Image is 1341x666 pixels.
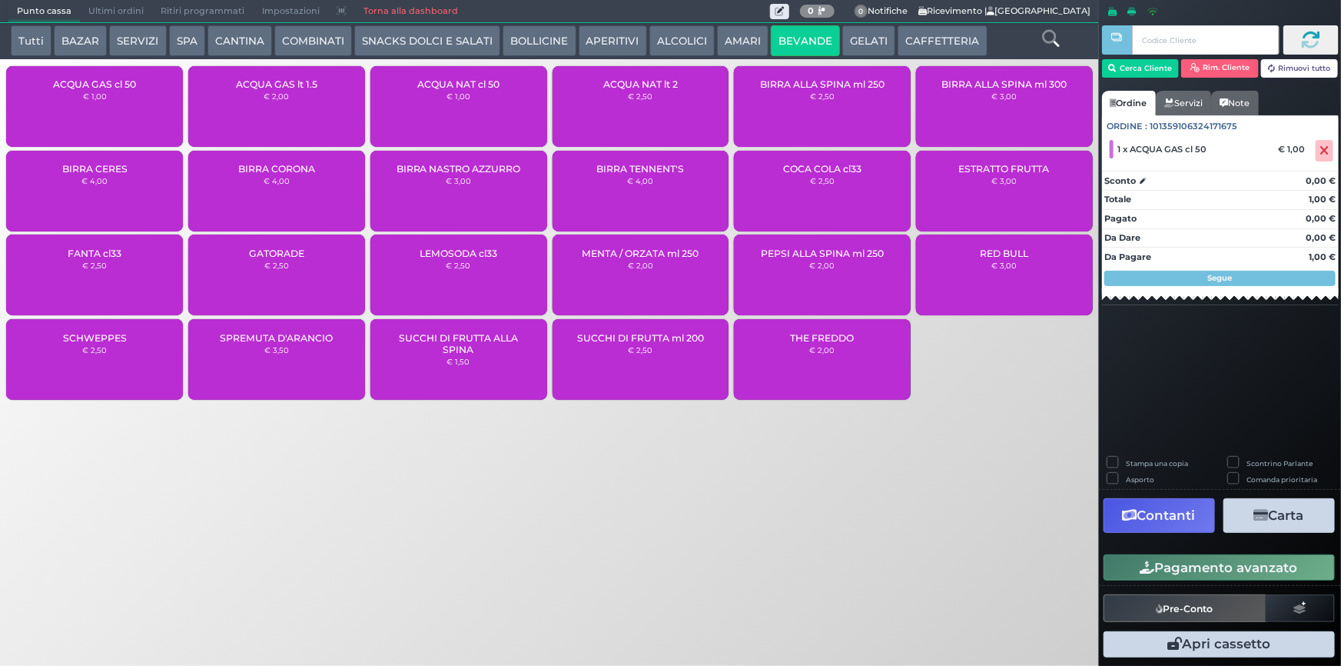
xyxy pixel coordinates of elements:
[80,1,152,22] span: Ultimi ordini
[1306,175,1336,186] strong: 0,00 €
[1104,631,1335,658] button: Apri cassetto
[603,78,678,90] span: ACQUA NAT lt 2
[810,176,835,185] small: € 2,50
[264,176,290,185] small: € 4,00
[991,92,1017,101] small: € 3,00
[254,1,328,22] span: Impostazioni
[354,25,500,56] button: SNACKS DOLCI E SALATI
[68,248,121,259] span: FANTA cl33
[1208,273,1233,283] strong: Segue
[169,25,205,56] button: SPA
[1247,458,1313,468] label: Scontrino Parlante
[1306,232,1336,243] strong: 0,00 €
[1211,91,1258,115] a: Note
[207,25,272,56] button: CANTINA
[1126,475,1154,485] label: Asporto
[771,25,840,56] button: BEVANDE
[152,1,253,22] span: Ritiri programmati
[1104,232,1140,243] strong: Da Dare
[1261,59,1339,78] button: Rimuovi tutto
[959,163,1050,175] span: ESTRATTO FRUTTA
[53,78,136,90] span: ACQUA GAS cl 50
[54,25,107,56] button: BAZAR
[582,248,699,259] span: MENTA / ORZATA ml 250
[1104,251,1151,262] strong: Da Pagare
[264,261,289,270] small: € 2,50
[1150,120,1238,133] span: 101359106324171675
[1156,91,1211,115] a: Servizi
[82,345,107,355] small: € 2,50
[855,5,868,18] span: 0
[898,25,987,56] button: CAFFETTERIA
[82,261,107,270] small: € 2,50
[842,25,895,56] button: GELATI
[1104,213,1137,224] strong: Pagato
[991,261,1017,270] small: € 3,00
[1104,194,1131,205] strong: Totale
[628,92,652,101] small: € 2,50
[791,332,855,344] span: THE FREDDO
[1107,120,1148,133] span: Ordine :
[274,25,352,56] button: COMBINATI
[1132,25,1279,55] input: Codice Cliente
[761,248,884,259] span: PEPSI ALLA SPINA ml 250
[810,92,835,101] small: € 2,50
[991,176,1017,185] small: € 3,00
[1276,144,1313,155] div: € 1,00
[1104,498,1215,533] button: Contanti
[649,25,715,56] button: ALCOLICI
[717,25,768,56] button: AMARI
[1102,59,1180,78] button: Cerca Cliente
[1102,91,1156,115] a: Ordine
[810,345,835,355] small: € 2,00
[355,1,466,22] a: Torna alla dashboard
[783,163,861,175] span: COCA COLA cl33
[577,332,704,344] span: SUCCHI DI FRUTTA ml 200
[1309,194,1336,205] strong: 1,00 €
[628,345,652,355] small: € 2,50
[628,261,653,270] small: € 2,00
[63,332,127,344] span: SCHWEPPES
[627,176,653,185] small: € 4,00
[1126,458,1188,468] label: Stampa una copia
[1104,175,1136,188] strong: Sconto
[447,357,470,366] small: € 1,50
[238,163,315,175] span: BIRRA CORONA
[810,261,835,270] small: € 2,00
[383,332,534,355] span: SUCCHI DI FRUTTA ALLA SPINA
[264,92,289,101] small: € 2,00
[941,78,1067,90] span: BIRRA ALLA SPINA ml 300
[81,176,108,185] small: € 4,00
[1223,498,1335,533] button: Carta
[446,176,471,185] small: € 3,00
[417,78,500,90] span: ACQUA NAT cl 50
[503,25,576,56] button: BOLLICINE
[236,78,317,90] span: ACQUA GAS lt 1.5
[579,25,647,56] button: APERITIVI
[249,248,304,259] span: GATORADE
[808,5,814,16] b: 0
[11,25,51,56] button: Tutti
[83,92,107,101] small: € 1,00
[760,78,885,90] span: BIRRA ALLA SPINA ml 250
[1104,594,1266,622] button: Pre-Conto
[1181,59,1259,78] button: Rim. Cliente
[1104,554,1335,581] button: Pagamento avanzato
[446,92,470,101] small: € 1,00
[109,25,166,56] button: SERVIZI
[220,332,333,344] span: SPREMUTA D'ARANCIO
[8,1,80,22] span: Punto cassa
[62,163,128,175] span: BIRRA CERES
[596,163,684,175] span: BIRRA TENNENT'S
[1309,251,1336,262] strong: 1,00 €
[1306,213,1336,224] strong: 0,00 €
[420,248,497,259] span: LEMOSODA cl33
[1247,475,1318,485] label: Comanda prioritaria
[446,261,471,270] small: € 2,50
[264,345,289,355] small: € 3,50
[1118,144,1207,155] span: 1 x ACQUA GAS cl 50
[397,163,521,175] span: BIRRA NASTRO AZZURRO
[980,248,1028,259] span: RED BULL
